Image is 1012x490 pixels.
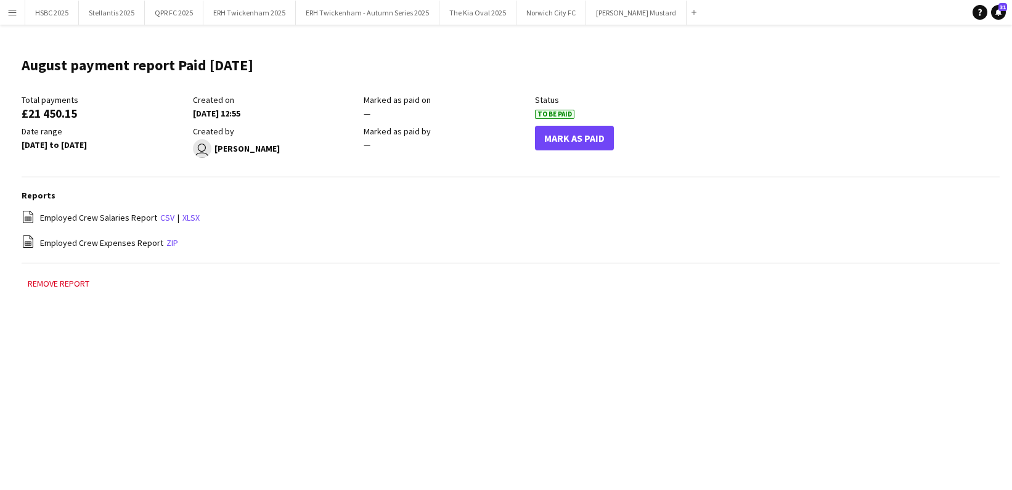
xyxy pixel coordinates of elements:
[991,5,1006,20] a: 31
[535,94,700,105] div: Status
[203,1,296,25] button: ERH Twickenham 2025
[535,126,614,150] button: Mark As Paid
[22,56,253,75] h1: August payment report Paid [DATE]
[364,94,529,105] div: Marked as paid on
[193,139,358,158] div: [PERSON_NAME]
[516,1,586,25] button: Norwich City FC
[182,212,200,223] a: xlsx
[439,1,516,25] button: The Kia Oval 2025
[998,3,1007,11] span: 31
[22,94,187,105] div: Total payments
[22,108,187,119] div: £21 450.15
[22,190,1000,201] h3: Reports
[145,1,203,25] button: QPR FC 2025
[40,212,157,223] span: Employed Crew Salaries Report
[22,210,1000,226] div: |
[364,108,370,119] span: —
[364,139,370,150] span: —
[22,139,187,150] div: [DATE] to [DATE]
[364,126,529,137] div: Marked as paid by
[193,126,358,137] div: Created by
[193,108,358,119] div: [DATE] 12:55
[535,110,574,119] span: To Be Paid
[166,237,178,248] a: zip
[296,1,439,25] button: ERH Twickenham - Autumn Series 2025
[25,1,79,25] button: HSBC 2025
[22,126,187,137] div: Date range
[586,1,687,25] button: [PERSON_NAME] Mustard
[79,1,145,25] button: Stellantis 2025
[40,237,163,248] span: Employed Crew Expenses Report
[22,276,96,291] button: Remove report
[193,94,358,105] div: Created on
[160,212,174,223] a: csv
